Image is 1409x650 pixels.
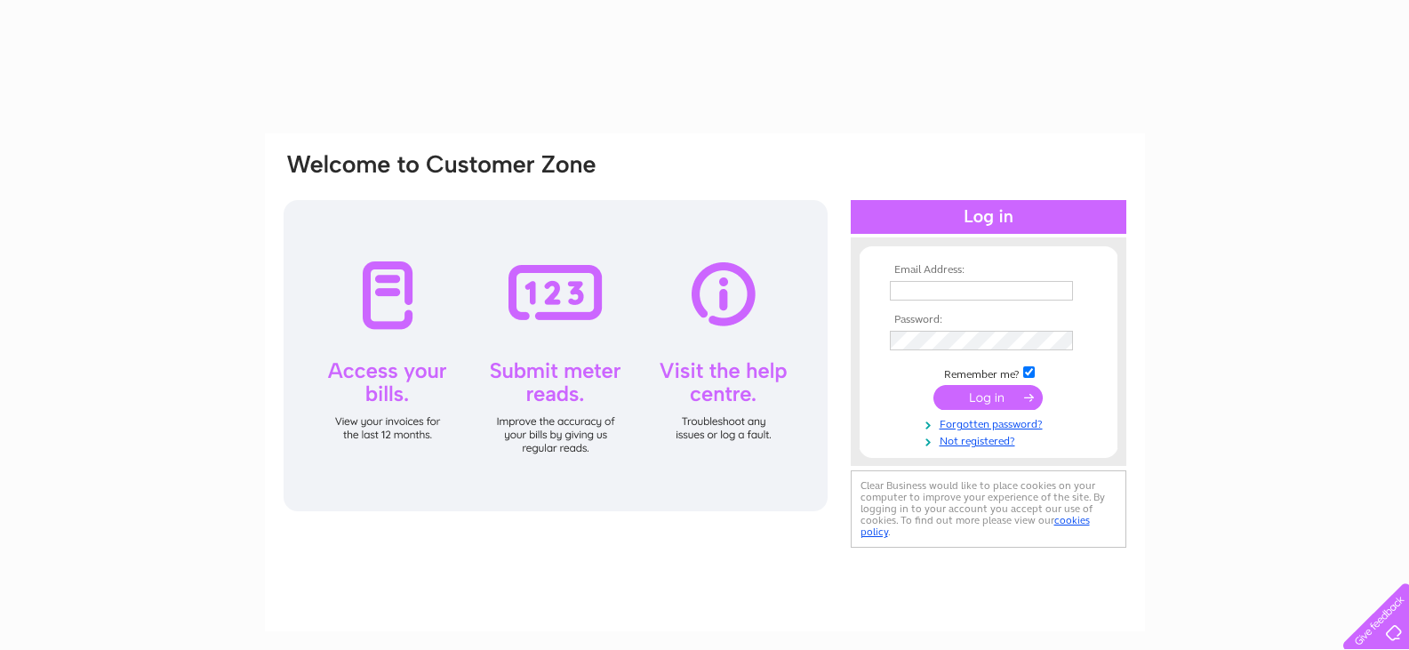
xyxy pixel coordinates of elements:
a: cookies policy [861,514,1090,538]
div: Clear Business would like to place cookies on your computer to improve your experience of the sit... [851,470,1126,548]
th: Password: [885,314,1092,326]
a: Not registered? [890,431,1092,448]
th: Email Address: [885,264,1092,277]
input: Submit [933,385,1043,410]
a: Forgotten password? [890,414,1092,431]
td: Remember me? [885,364,1092,381]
